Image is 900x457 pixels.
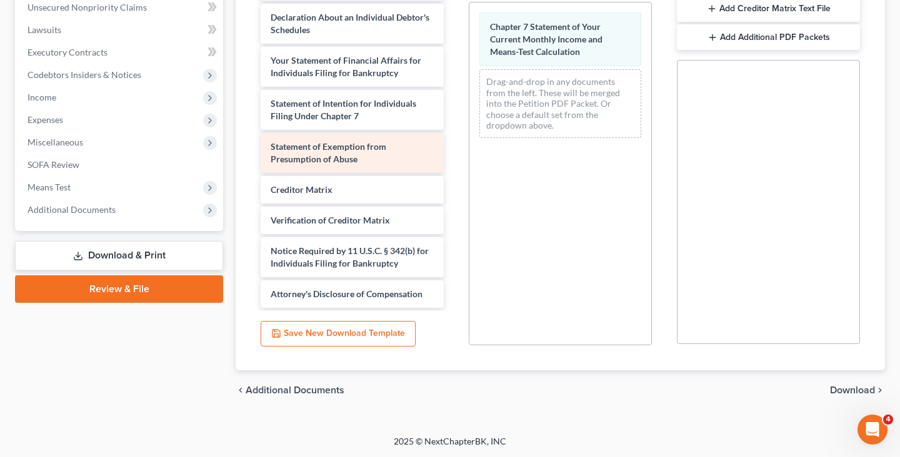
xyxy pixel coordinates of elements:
[830,385,875,395] span: Download
[27,24,61,35] span: Lawsuits
[271,215,390,225] span: Verification of Creditor Matrix
[271,245,429,268] span: Notice Required by 11 U.S.C. § 342(b) for Individuals Filing for Bankruptcy
[271,288,422,299] span: Attorney's Disclosure of Compensation
[27,114,63,125] span: Expenses
[677,24,860,51] button: Add Additional PDF Packets
[857,415,887,445] iframe: Intercom live chat
[27,69,141,80] span: Codebtors Insiders & Notices
[27,204,116,215] span: Additional Documents
[27,182,71,192] span: Means Test
[236,385,344,395] a: chevron_left Additional Documents
[246,385,344,395] span: Additional Documents
[17,154,223,176] a: SOFA Review
[883,415,893,425] span: 4
[236,385,246,395] i: chevron_left
[271,55,421,78] span: Your Statement of Financial Affairs for Individuals Filing for Bankruptcy
[875,385,885,395] i: chevron_right
[27,47,107,57] span: Executory Contracts
[830,385,885,395] button: Download chevron_right
[15,241,223,270] a: Download & Print
[15,275,223,303] a: Review & File
[261,321,416,347] button: Save New Download Template
[490,21,602,57] span: Chapter 7 Statement of Your Current Monthly Income and Means-Test Calculation
[27,2,147,12] span: Unsecured Nonpriority Claims
[17,41,223,64] a: Executory Contracts
[271,98,416,121] span: Statement of Intention for Individuals Filing Under Chapter 7
[271,141,386,164] span: Statement of Exemption from Presumption of Abuse
[271,12,429,35] span: Declaration About an Individual Debtor's Schedules
[479,69,641,138] div: Drag-and-drop in any documents from the left. These will be merged into the Petition PDF Packet. ...
[27,92,56,102] span: Income
[271,184,332,195] span: Creditor Matrix
[27,159,79,170] span: SOFA Review
[27,137,83,147] span: Miscellaneous
[17,19,223,41] a: Lawsuits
